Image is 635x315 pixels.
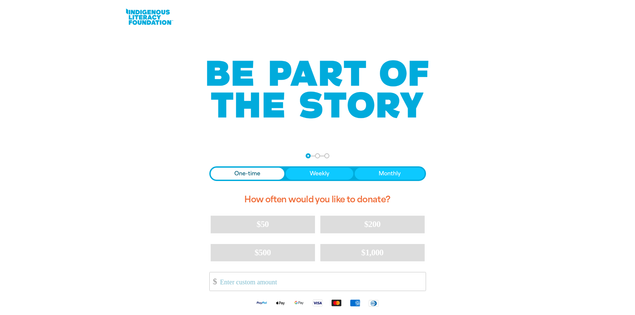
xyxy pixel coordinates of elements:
[286,168,353,180] button: Weekly
[315,153,320,158] button: Navigate to step 2 of 3 to enter your details
[364,299,383,307] img: Diners Club logo
[257,219,269,229] span: $50
[211,168,285,180] button: One-time
[252,299,271,307] img: Paypal logo
[210,274,217,289] span: $
[355,168,425,180] button: Monthly
[234,170,260,178] span: One-time
[320,244,425,261] button: $1,000
[346,299,364,307] img: American Express logo
[320,216,425,233] button: $200
[271,299,290,307] img: Apple Pay logo
[209,294,426,312] div: Available payment methods
[308,299,327,307] img: Visa logo
[211,216,315,233] button: $50
[211,244,315,261] button: $500
[361,248,384,257] span: $1,000
[327,299,346,307] img: Mastercard logo
[364,219,381,229] span: $200
[290,299,308,307] img: Google Pay logo
[306,153,311,158] button: Navigate to step 1 of 3 to enter your donation amount
[215,272,425,291] input: Enter custom amount
[201,47,434,132] img: Be part of the story
[209,166,426,181] div: Donation frequency
[379,170,401,178] span: Monthly
[324,153,329,158] button: Navigate to step 3 of 3 to enter your payment details
[255,248,271,257] span: $500
[209,189,426,210] h2: How often would you like to donate?
[310,170,329,178] span: Weekly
